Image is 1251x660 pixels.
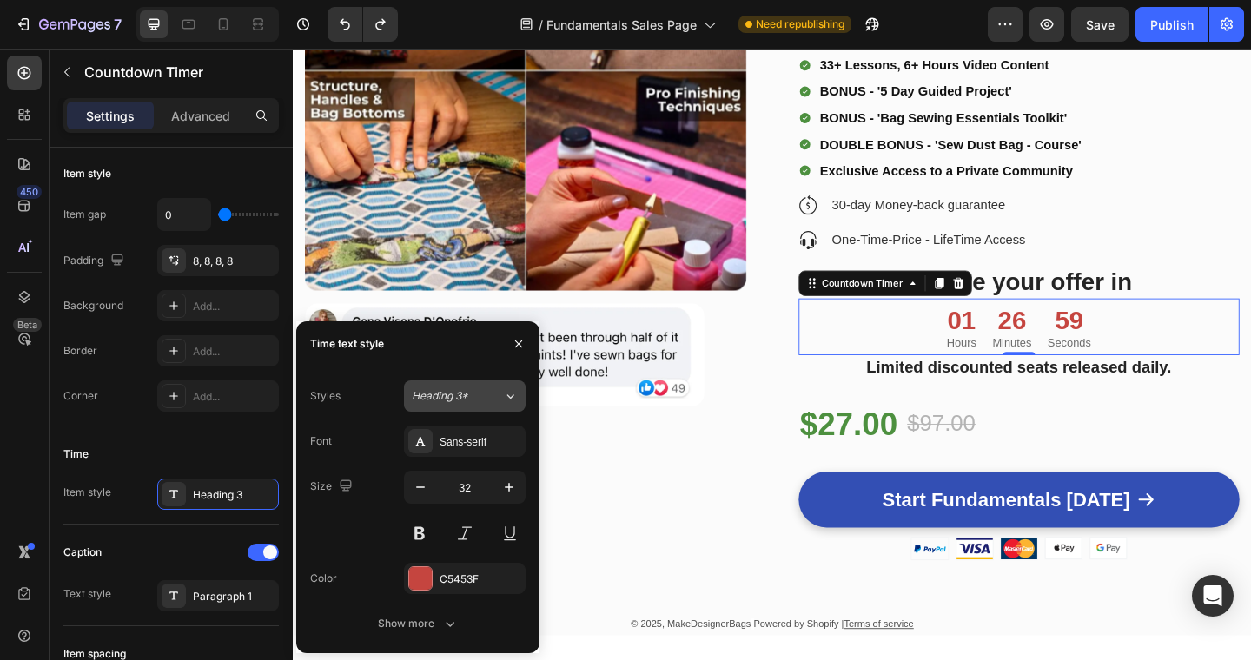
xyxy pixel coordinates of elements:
[63,207,106,222] div: Item gap
[539,16,543,34] span: /
[63,166,111,181] div: Item style
[821,313,868,327] p: Seconds
[193,389,275,405] div: Add...
[1150,16,1194,34] div: Publish
[63,388,98,404] div: Corner
[378,615,459,632] div: Show more
[193,487,275,503] div: Heading 3
[310,388,341,404] div: Styles
[761,313,804,327] p: Minutes
[572,247,667,263] div: Countdown Timer
[193,254,275,269] div: 8, 8, 8, 8
[1192,575,1234,617] div: Open Intercom Messenger
[586,160,800,181] p: 30-day Money-back guarantee
[7,7,129,42] button: 7
[756,16,844,32] span: Need republishing
[1071,7,1129,42] button: Save
[310,433,332,449] div: Font
[310,475,356,498] div: Size
[412,388,468,404] span: Heading 3*
[2,617,1041,637] p: © 2025, MakeDesignerBags Powered by Shopify |
[550,460,1030,521] button: Start Fundamentals Today
[1086,17,1115,32] span: Save
[624,337,956,356] strong: Limited discounted seats released daily.
[63,485,111,500] div: Item style
[821,279,868,312] div: 59
[13,318,42,332] div: Beta
[310,336,384,352] div: Time text style
[63,249,128,273] div: Padding
[440,571,521,587] div: C5453F
[84,62,272,82] p: Countdown Timer
[711,279,743,312] div: 01
[550,384,659,432] div: $27.00
[711,313,743,327] p: Hours
[17,185,42,199] div: 450
[310,571,337,586] div: Color
[193,589,275,604] div: Paragraph 1
[666,391,745,426] div: $97.00
[310,608,526,639] button: Show more
[114,14,122,35] p: 7
[193,299,275,314] div: Add...
[193,344,275,360] div: Add...
[404,380,526,412] button: Heading 3*
[328,7,398,42] div: Undo/Redo
[63,343,97,359] div: Border
[86,107,135,125] p: Settings
[599,620,675,632] a: Terms of service
[550,160,571,181] img: Alt Image
[761,279,804,312] div: 26
[440,434,521,450] div: Sans-serif
[293,49,1251,660] iframe: Design area
[641,475,910,506] div: Start Fundamentals [DATE]
[171,107,230,125] p: Advanced
[63,298,123,313] div: Background
[666,239,912,267] strong: Secure your offer in
[586,198,800,219] p: One-Time-Price - LifeTime Access
[158,199,210,230] input: Auto
[63,586,111,602] div: Text style
[63,544,102,560] div: Caption
[63,446,89,462] div: Time
[573,68,843,82] strong: BONUS - 'Bag Sewing Essentials Toolkit'
[546,16,697,34] span: Fundamentals Sales Page
[1135,7,1208,42] button: Publish
[573,97,858,112] strong: DOUBLE BONUS - 'Sew Dust Bag - Course'
[550,198,571,219] img: Alt Image
[573,126,849,141] strong: Exclusive Access to a Private Community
